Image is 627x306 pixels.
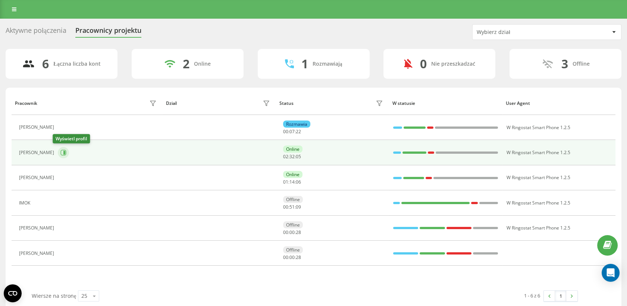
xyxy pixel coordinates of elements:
div: Aktywne połączenia [6,26,66,38]
div: User Agent [506,101,612,106]
div: [PERSON_NAME] [19,225,56,231]
span: 05 [296,153,301,160]
div: Dział [166,101,176,106]
span: 14 [289,179,295,185]
span: 00 [283,204,288,210]
div: Rozmawiają [313,61,342,67]
span: 07 [289,128,295,135]
span: W Ringostat Smart Phone 1.2.5 [506,200,570,206]
div: Wybierz dział [477,29,566,35]
span: 06 [296,179,301,185]
div: 0 [420,57,427,71]
span: 00 [283,254,288,260]
div: [PERSON_NAME] [19,125,56,130]
div: : : [283,154,301,159]
div: 3 [561,57,568,71]
div: Wyświetl profil [53,134,90,144]
span: 00 [289,254,295,260]
div: : : [283,129,301,134]
div: Online [283,171,302,178]
div: W statusie [392,101,499,106]
div: Open Intercom Messenger [602,264,620,282]
span: W Ringostat Smart Phone 1.2.5 [506,149,570,156]
span: 00 [283,128,288,135]
span: 00 [283,229,288,235]
div: Nie przeszkadzać [431,61,475,67]
div: 1 [301,57,308,71]
span: W Ringostat Smart Phone 1.2.5 [506,225,570,231]
div: Pracownik [15,101,37,106]
span: 09 [296,204,301,210]
span: 01 [283,179,288,185]
div: 2 [183,57,189,71]
span: W Ringostat Smart Phone 1.2.5 [506,174,570,181]
div: Offline [283,196,303,203]
div: [PERSON_NAME] [19,150,56,155]
div: : : [283,179,301,185]
div: Pracownicy projektu [75,26,141,38]
span: 28 [296,254,301,260]
div: 1 - 6 z 6 [524,292,540,299]
span: Wiersze na stronę [32,292,76,299]
div: Online [194,61,211,67]
span: 22 [296,128,301,135]
div: Offline [573,61,590,67]
span: 00 [289,229,295,235]
div: Status [279,101,294,106]
div: : : [283,230,301,235]
div: 25 [81,292,87,300]
div: : : [283,204,301,210]
div: Rozmawia [283,121,310,128]
button: Open CMP widget [4,284,22,302]
div: [PERSON_NAME] [19,175,56,180]
div: Online [283,146,302,153]
div: Offline [283,221,303,228]
div: Łączna liczba kont [53,61,100,67]
a: 1 [555,291,566,301]
span: 51 [289,204,295,210]
div: : : [283,255,301,260]
div: IMOK [19,200,32,206]
div: 6 [42,57,49,71]
span: 32 [289,153,295,160]
span: 28 [296,229,301,235]
div: [PERSON_NAME] [19,251,56,256]
span: W Ringostat Smart Phone 1.2.5 [506,124,570,131]
div: Offline [283,246,303,253]
span: 02 [283,153,288,160]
